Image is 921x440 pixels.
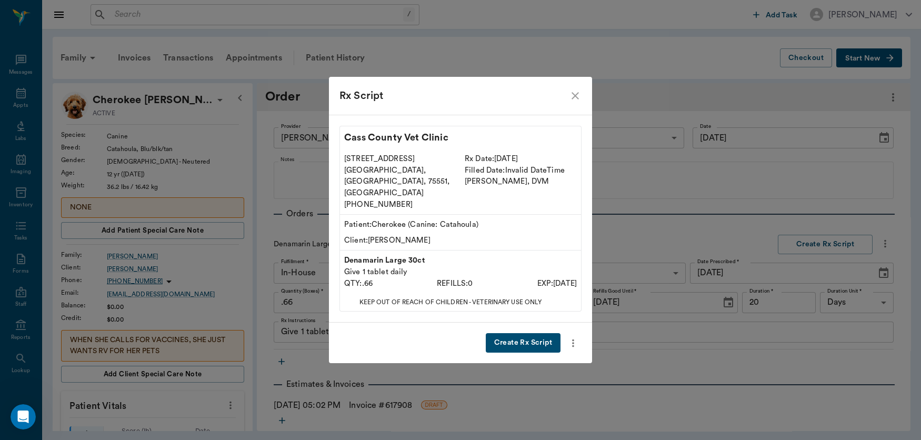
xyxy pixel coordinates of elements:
[344,153,456,165] p: [STREET_ADDRESS]
[437,278,473,289] p: REFILLS: 0
[486,333,560,353] button: Create Rx Script
[465,176,577,187] p: [PERSON_NAME] , DVM
[340,126,581,149] p: Cass County Vet Clinic
[569,89,582,102] button: close
[344,278,373,289] p: QTY: .66
[344,235,577,246] p: Client: [PERSON_NAME]
[465,153,577,165] p: Rx Date: [DATE]
[465,165,577,176] p: Filled Date: Invalid DateTime
[565,334,582,352] button: more
[344,255,577,266] p: Denamarin Large 30ct
[344,266,577,278] p: Give 1 tablet daily
[344,219,577,231] p: Patient: Cherokee (Canine: Catahoula)
[340,293,561,311] p: KEEP OUT OF REACH OF CHILDREN - VETERINARY USE ONLY
[344,165,456,199] p: [GEOGRAPHIC_DATA], [GEOGRAPHIC_DATA], 75551, [GEOGRAPHIC_DATA]
[11,404,36,429] iframe: Intercom live chat
[537,278,577,289] p: EXP: [DATE]
[344,199,456,211] p: [PHONE_NUMBER]
[339,87,569,104] div: Rx Script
